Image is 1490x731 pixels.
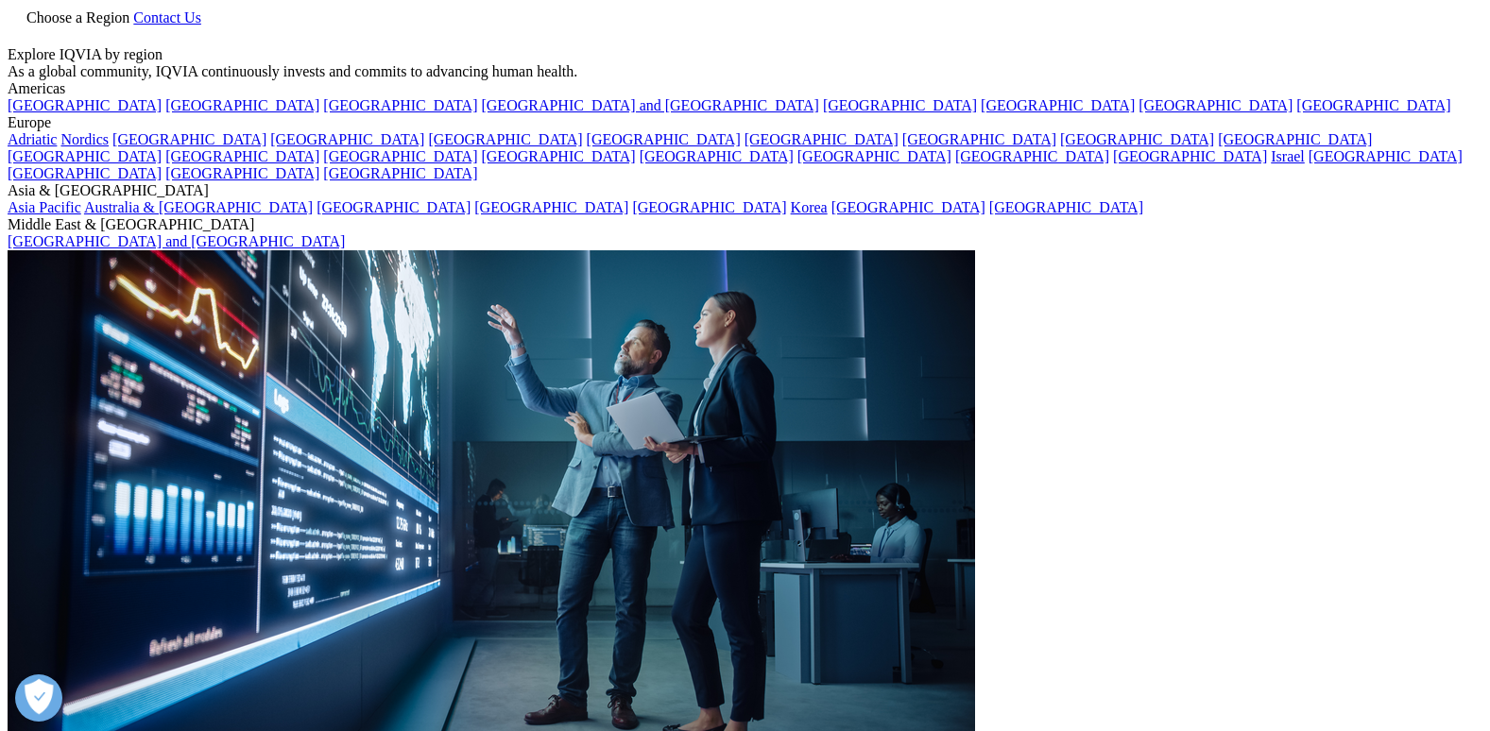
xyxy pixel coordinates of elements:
a: [GEOGRAPHIC_DATA] [165,97,319,113]
a: Adriatic [8,131,57,147]
a: [GEOGRAPHIC_DATA] and [GEOGRAPHIC_DATA] [481,97,818,113]
a: [GEOGRAPHIC_DATA] [1113,148,1267,164]
a: Australia & [GEOGRAPHIC_DATA] [84,199,313,215]
a: [GEOGRAPHIC_DATA] [8,97,162,113]
button: Open Preferences [15,674,62,722]
a: [GEOGRAPHIC_DATA] [8,165,162,181]
div: Explore IQVIA by region [8,46,1482,63]
a: [GEOGRAPHIC_DATA] [270,131,424,147]
div: Asia & [GEOGRAPHIC_DATA] [8,182,1482,199]
a: [GEOGRAPHIC_DATA] [323,165,477,181]
a: [GEOGRAPHIC_DATA] [165,148,319,164]
a: Korea [791,199,828,215]
a: [GEOGRAPHIC_DATA] [323,97,477,113]
a: Contact Us [133,9,201,25]
div: Europe [8,114,1482,131]
a: [GEOGRAPHIC_DATA] [317,199,471,215]
a: [GEOGRAPHIC_DATA] [481,148,635,164]
a: [GEOGRAPHIC_DATA] [831,199,985,215]
a: [GEOGRAPHIC_DATA] [587,131,741,147]
a: [GEOGRAPHIC_DATA] [323,148,477,164]
a: Israel [1271,148,1305,164]
a: [GEOGRAPHIC_DATA] [428,131,582,147]
a: [GEOGRAPHIC_DATA] [1296,97,1450,113]
a: [GEOGRAPHIC_DATA] [165,165,319,181]
div: As a global community, IQVIA continuously invests and commits to advancing human health. [8,63,1482,80]
a: [GEOGRAPHIC_DATA] [474,199,628,215]
a: [GEOGRAPHIC_DATA] [8,148,162,164]
a: [GEOGRAPHIC_DATA] [745,131,899,147]
a: [GEOGRAPHIC_DATA] [955,148,1109,164]
a: Nordics [60,131,109,147]
a: [GEOGRAPHIC_DATA] [1060,131,1214,147]
a: [GEOGRAPHIC_DATA] [112,131,266,147]
a: [GEOGRAPHIC_DATA] [797,148,951,164]
span: Choose a Region [26,9,129,25]
div: Middle East & [GEOGRAPHIC_DATA] [8,216,1482,233]
a: [GEOGRAPHIC_DATA] and [GEOGRAPHIC_DATA] [8,233,345,249]
a: [GEOGRAPHIC_DATA] [640,148,794,164]
a: [GEOGRAPHIC_DATA] [902,131,1056,147]
a: [GEOGRAPHIC_DATA] [1218,131,1372,147]
div: Americas [8,80,1482,97]
a: [GEOGRAPHIC_DATA] [1139,97,1293,113]
a: [GEOGRAPHIC_DATA] [632,199,786,215]
a: [GEOGRAPHIC_DATA] [1309,148,1463,164]
a: [GEOGRAPHIC_DATA] [823,97,977,113]
a: Asia Pacific [8,199,81,215]
a: [GEOGRAPHIC_DATA] [989,199,1143,215]
a: [GEOGRAPHIC_DATA] [981,97,1135,113]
